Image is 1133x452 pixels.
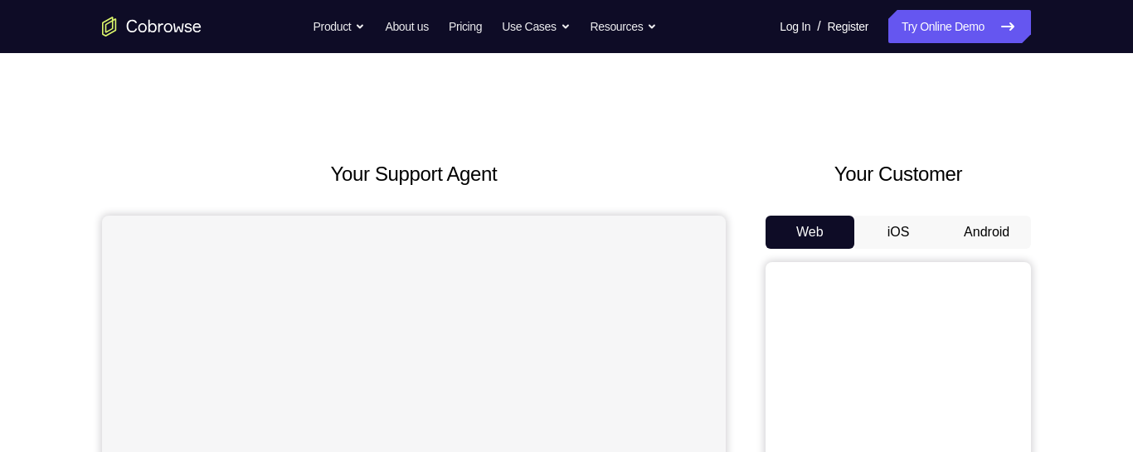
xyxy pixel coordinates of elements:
a: Pricing [449,10,482,43]
a: Register [828,10,868,43]
button: Web [766,216,854,249]
h2: Your Customer [766,159,1031,189]
button: Resources [591,10,658,43]
button: Use Cases [502,10,570,43]
a: Try Online Demo [888,10,1031,43]
button: iOS [854,216,943,249]
button: Android [942,216,1031,249]
a: About us [385,10,428,43]
a: Log In [780,10,810,43]
h2: Your Support Agent [102,159,726,189]
span: / [817,17,820,36]
button: Product [314,10,366,43]
a: Go to the home page [102,17,202,36]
